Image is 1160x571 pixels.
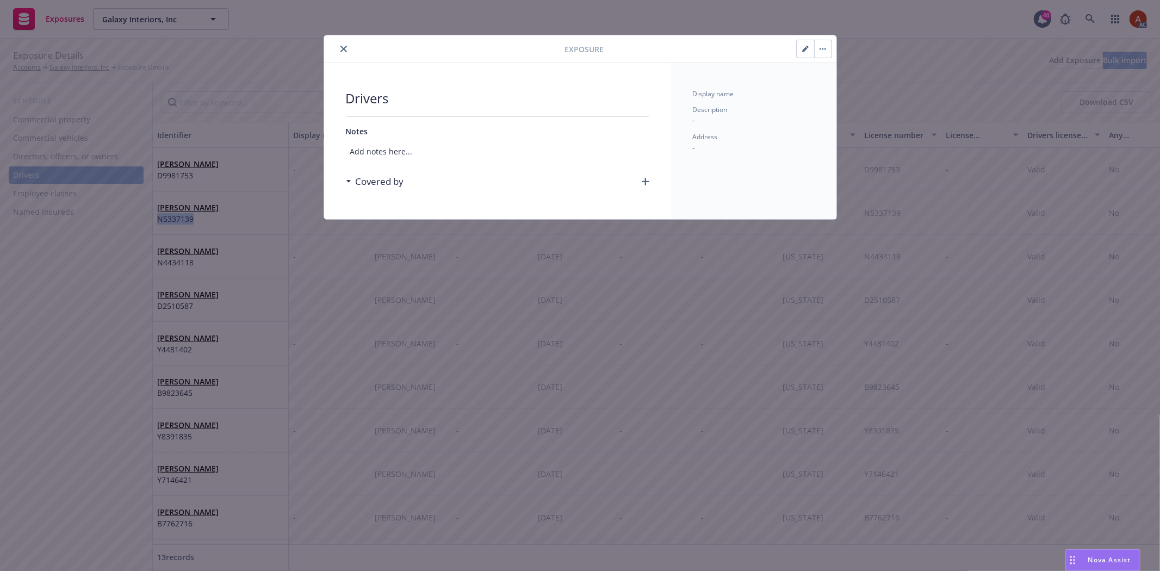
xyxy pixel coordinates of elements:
[693,115,696,125] span: -
[693,132,718,141] span: Address
[346,89,649,108] span: Drivers
[565,44,604,55] span: Exposure
[346,175,404,189] div: Covered by
[693,142,696,152] span: -
[346,141,649,162] span: Add notes here...
[1088,555,1131,564] span: Nova Assist
[693,89,734,98] span: Display name
[1066,550,1080,570] div: Drag to move
[346,126,368,136] span: Notes
[1065,549,1140,571] button: Nova Assist
[337,42,350,55] button: close
[693,105,728,114] span: Description
[356,175,404,189] h3: Covered by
